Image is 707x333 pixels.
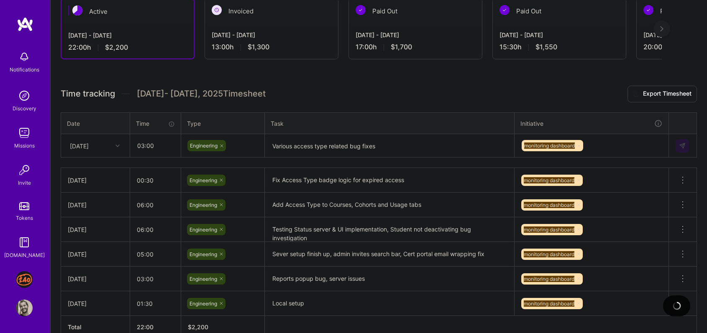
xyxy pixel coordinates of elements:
img: Invoiced [212,5,222,15]
img: teamwork [16,125,33,141]
div: [DATE] [68,299,123,308]
img: Submit [679,142,686,149]
img: loading [673,302,681,310]
img: right [660,26,663,32]
span: $1,550 [535,43,557,51]
img: Invite [16,162,33,178]
div: [DATE] [68,250,123,259]
div: Time [136,119,175,128]
span: monitoring dashboard [524,300,574,307]
img: Paid Out [500,5,510,15]
div: [DATE] [68,176,123,185]
span: Time tracking [61,89,115,99]
textarea: Local setup [266,292,513,315]
textarea: Various access type related bug fixes [266,135,513,157]
div: Tokens [16,214,33,222]
span: Engineering [190,251,217,257]
span: monitoring dashboard [524,177,574,183]
button: Export Timesheet [628,86,697,102]
th: Date [61,112,130,134]
div: [DATE] - [DATE] [356,31,475,39]
div: [DATE] [68,201,123,209]
div: [DATE] [68,225,123,234]
a: J: 240 Tutoring - Jobs Section Redesign [14,271,35,288]
span: monitoring dashboard [524,142,575,149]
div: 15:30 h [500,43,619,51]
div: Initiative [520,119,663,128]
textarea: Sever setup finish up, admin invites search bar, Cert portal email wrapping fix [266,243,513,266]
div: 13:00 h [212,43,331,51]
th: Task [265,112,515,134]
div: [DATE] - [DATE] [68,31,187,40]
span: $2,200 [105,43,128,52]
div: [DOMAIN_NAME] [4,251,45,259]
a: User Avatar [14,300,35,316]
div: null [676,139,690,153]
span: Engineering [190,300,217,307]
img: J: 240 Tutoring - Jobs Section Redesign [16,271,33,288]
div: [DATE] [68,275,123,283]
img: guide book [16,234,33,251]
div: Invite [18,178,31,187]
input: HH:MM [130,169,181,191]
div: Missions [14,141,35,150]
img: Paid Out [643,5,653,15]
input: HH:MM [130,219,181,241]
span: monitoring dashboard [524,251,574,257]
span: Engineering [190,202,217,208]
textarea: Reports popup bug, server issues [266,267,513,290]
span: $1,700 [391,43,412,51]
input: HH:MM [130,268,181,290]
textarea: Fix Access Type badge logic for expired access [266,169,513,192]
input: HH:MM [130,292,181,315]
span: monitoring dashboard [524,226,574,233]
div: [DATE] - [DATE] [500,31,619,39]
span: Engineering [190,226,217,233]
span: Engineering [190,142,218,149]
div: Discovery [13,104,36,113]
img: Active [72,5,82,15]
i: icon Chevron [115,144,120,148]
i: icon Download [633,90,640,99]
img: User Avatar [16,300,33,316]
span: $1,300 [248,43,269,51]
div: [DATE] - [DATE] [212,31,331,39]
img: logo [17,17,33,32]
span: Engineering [190,276,217,282]
textarea: Add Access Type to Courses, Cohorts and Usage tabs [266,193,513,216]
span: monitoring dashboard [524,276,574,282]
img: discovery [16,87,33,104]
input: HH:MM [130,243,181,265]
span: $ 2,200 [188,323,208,330]
span: Engineering [190,177,217,183]
span: [DATE] - [DATE] , 2025 Timesheet [137,89,266,99]
input: HH:MM [131,135,180,157]
div: [DATE] [70,141,89,150]
span: monitoring dashboard [524,202,574,208]
th: Type [181,112,265,134]
img: Paid Out [356,5,366,15]
div: 17:00 h [356,43,475,51]
img: tokens [19,202,29,210]
div: 22:00 h [68,43,187,52]
textarea: Testing Status server & UI implementation, Student not deactivating bug investigation [266,218,513,241]
img: bell [16,48,33,65]
input: HH:MM [130,194,181,216]
div: Notifications [10,65,39,74]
